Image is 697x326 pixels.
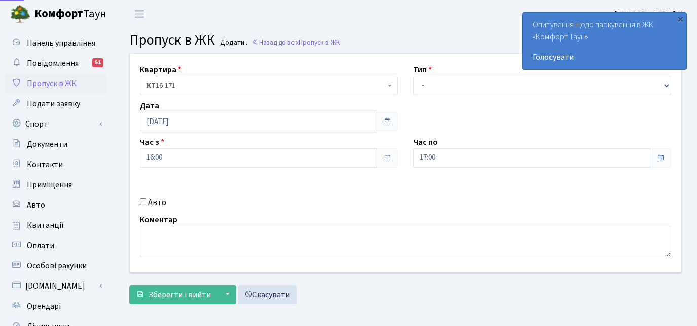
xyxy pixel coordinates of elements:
label: Квартира [140,64,181,76]
span: Пропуск в ЖК [27,78,77,89]
a: Приміщення [5,175,106,195]
span: <b>КТ</b>&nbsp;&nbsp;&nbsp;&nbsp;16-171 [146,80,385,91]
label: Час по [413,136,438,148]
span: Подати заявку [27,98,80,109]
span: Особові рахунки [27,260,87,271]
a: Панель управління [5,33,106,53]
label: Коментар [140,214,177,226]
a: Орендарі [5,296,106,316]
button: Переключити навігацію [127,6,152,22]
a: Оплати [5,235,106,256]
a: Пропуск в ЖК [5,73,106,94]
div: Опитування щодо паркування в ЖК «Комфорт Таун» [523,13,686,69]
span: Панель управління [27,37,95,49]
span: Таун [34,6,106,23]
span: Оплати [27,240,54,251]
a: Особові рахунки [5,256,106,276]
span: Орендарі [27,301,61,312]
a: [PERSON_NAME] П. [614,8,685,20]
a: Документи [5,134,106,154]
a: Квитанції [5,215,106,235]
a: Повідомлення51 [5,53,106,73]
label: Тип [413,64,432,76]
small: Додати . [218,38,247,47]
div: 51 [92,58,103,67]
a: Контакти [5,154,106,175]
span: <b>КТ</b>&nbsp;&nbsp;&nbsp;&nbsp;16-171 [140,76,398,95]
span: Авто [27,199,45,211]
a: [DOMAIN_NAME] [5,276,106,296]
a: Спорт [5,114,106,134]
a: Голосувати [533,51,676,63]
button: Зберегти і вийти [129,285,217,304]
span: Пропуск в ЖК [299,37,340,47]
span: Контакти [27,159,63,170]
a: Подати заявку [5,94,106,114]
span: Приміщення [27,179,72,190]
div: × [675,14,685,24]
a: Назад до всіхПропуск в ЖК [252,37,340,47]
span: Повідомлення [27,58,79,69]
b: КТ [146,80,156,91]
a: Скасувати [238,285,297,304]
a: Авто [5,195,106,215]
label: Час з [140,136,164,148]
label: Авто [148,196,166,209]
label: Дата [140,100,159,112]
span: Зберегти і вийти [149,289,211,300]
b: [PERSON_NAME] П. [614,9,685,20]
span: Квитанції [27,220,64,231]
img: logo.png [10,4,30,24]
span: Документи [27,139,67,150]
b: Комфорт [34,6,83,22]
span: Пропуск в ЖК [129,30,215,50]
